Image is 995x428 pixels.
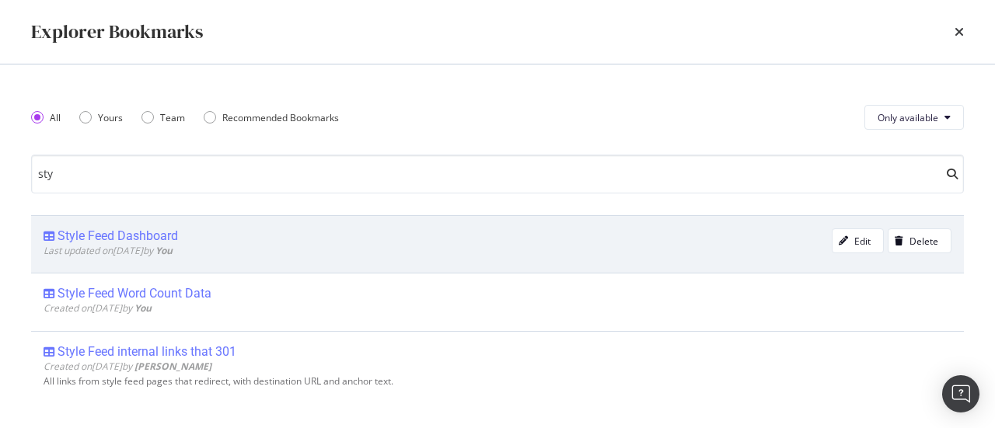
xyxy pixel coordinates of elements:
div: Recommended Bookmarks [222,111,339,124]
div: Team [141,111,185,124]
div: All [50,111,61,124]
div: Yours [98,111,123,124]
div: times [955,19,964,45]
div: Open Intercom Messenger [942,375,979,412]
button: Only available [864,105,964,130]
div: Style Feed Dashboard [58,228,178,244]
div: Delete [909,235,938,248]
button: Edit [832,228,884,253]
span: Created on [DATE] by [44,360,211,373]
span: Last updated on [DATE] by [44,244,173,257]
div: Yours [79,111,123,124]
div: Recommended Bookmarks [204,111,339,124]
div: Team [160,111,185,124]
div: Style Feed internal links that 301 [58,344,236,360]
div: Edit [854,235,871,248]
div: All [31,111,61,124]
div: All links from style feed pages that redirect, with destination URL and anchor text. [44,376,951,387]
b: You [155,244,173,257]
div: Style Feed Word Count Data [58,286,211,301]
span: Only available [878,111,938,124]
b: [PERSON_NAME] [134,360,211,373]
input: Search [31,155,964,193]
button: Delete [888,228,951,253]
b: You [134,301,152,315]
div: Explorer Bookmarks [31,19,203,45]
span: Created on [DATE] by [44,301,152,315]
